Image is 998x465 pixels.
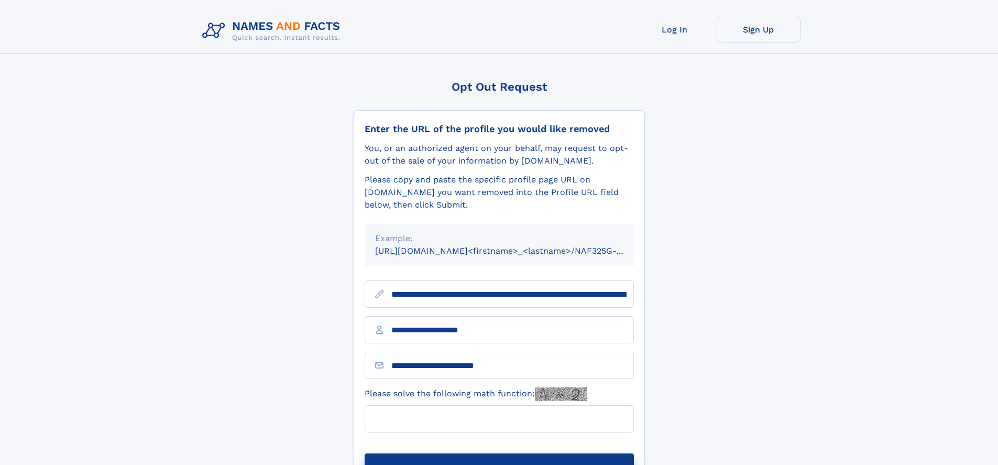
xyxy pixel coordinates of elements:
div: Please copy and paste the specific profile page URL on [DOMAIN_NAME] you want removed into the Pr... [365,174,634,211]
a: Log In [633,17,717,42]
div: Example: [375,232,623,245]
label: Please solve the following math function: [365,387,587,401]
div: Enter the URL of the profile you would like removed [365,123,634,135]
img: Logo Names and Facts [198,17,349,45]
div: Opt Out Request [354,80,645,93]
small: [URL][DOMAIN_NAME]<firstname>_<lastname>/NAF325G-xxxxxxxx [375,246,654,256]
div: You, or an authorized agent on your behalf, may request to opt-out of the sale of your informatio... [365,142,634,167]
a: Sign Up [717,17,800,42]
